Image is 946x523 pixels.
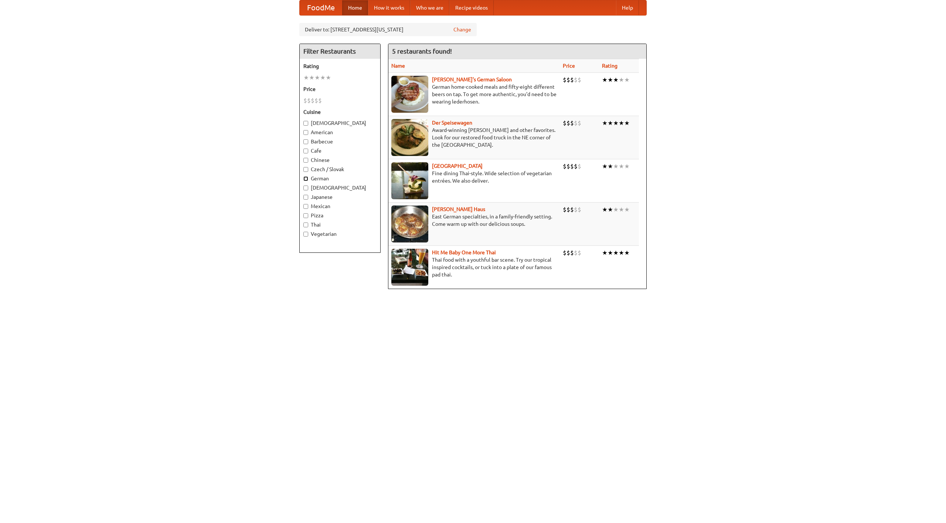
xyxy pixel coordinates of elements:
a: Price [563,63,575,69]
input: [DEMOGRAPHIC_DATA] [303,121,308,126]
li: $ [574,76,578,84]
li: $ [578,76,581,84]
li: $ [566,162,570,170]
li: $ [578,162,581,170]
li: ★ [320,74,326,82]
img: babythai.jpg [391,249,428,286]
img: speisewagen.jpg [391,119,428,156]
p: East German specialties, in a family-friendly setting. Come warm up with our delicious soups. [391,213,557,228]
li: ★ [608,206,613,214]
label: American [303,129,377,136]
li: $ [563,206,566,214]
li: $ [570,119,574,127]
li: ★ [619,76,624,84]
h4: Filter Restaurants [300,44,380,59]
img: esthers.jpg [391,76,428,113]
input: Czech / Slovak [303,167,308,172]
li: $ [314,96,318,105]
p: Award-winning [PERSON_NAME] and other favorites. Look for our restored food truck in the NE corne... [391,126,557,149]
li: ★ [619,119,624,127]
label: Chinese [303,156,377,164]
li: $ [574,119,578,127]
a: Hit Me Baby One More Thai [432,249,496,255]
li: ★ [608,119,613,127]
li: $ [566,119,570,127]
label: Czech / Slovak [303,166,377,173]
li: $ [563,162,566,170]
li: $ [566,206,570,214]
li: ★ [608,162,613,170]
a: FoodMe [300,0,342,15]
label: Japanese [303,193,377,201]
li: $ [311,96,314,105]
li: ★ [624,119,630,127]
label: Barbecue [303,138,377,145]
a: Der Speisewagen [432,120,472,126]
h5: Cuisine [303,108,377,116]
li: $ [570,162,574,170]
img: satay.jpg [391,162,428,199]
li: $ [570,206,574,214]
label: Vegetarian [303,230,377,238]
a: [PERSON_NAME]'s German Saloon [432,77,512,82]
a: Rating [602,63,617,69]
p: German home-cooked meals and fifty-eight different beers on tap. To get more authentic, you'd nee... [391,83,557,105]
li: ★ [309,74,314,82]
li: $ [307,96,311,105]
label: Pizza [303,212,377,219]
li: ★ [613,249,619,257]
li: ★ [326,74,331,82]
li: ★ [602,162,608,170]
input: German [303,176,308,181]
input: Thai [303,223,308,227]
li: $ [566,76,570,84]
a: Change [453,26,471,33]
h5: Price [303,85,377,93]
input: Barbecue [303,139,308,144]
li: ★ [619,206,624,214]
input: American [303,130,308,135]
h5: Rating [303,62,377,70]
input: Mexican [303,204,308,209]
li: $ [578,206,581,214]
li: ★ [602,119,608,127]
li: ★ [613,162,619,170]
li: ★ [619,249,624,257]
li: ★ [613,76,619,84]
li: ★ [602,249,608,257]
img: kohlhaus.jpg [391,206,428,242]
ng-pluralize: 5 restaurants found! [392,48,452,55]
label: Thai [303,221,377,228]
li: $ [563,76,566,84]
li: ★ [602,76,608,84]
li: $ [574,249,578,257]
li: $ [578,119,581,127]
li: $ [570,76,574,84]
label: [DEMOGRAPHIC_DATA] [303,184,377,191]
li: $ [303,96,307,105]
li: $ [570,249,574,257]
a: [PERSON_NAME] Haus [432,206,485,212]
li: $ [574,206,578,214]
input: Chinese [303,158,308,163]
p: Fine dining Thai-style. Wide selection of vegetarian entrées. We also deliver. [391,170,557,184]
input: Pizza [303,213,308,218]
li: $ [563,119,566,127]
label: [DEMOGRAPHIC_DATA] [303,119,377,127]
b: [GEOGRAPHIC_DATA] [432,163,483,169]
li: ★ [624,162,630,170]
li: ★ [602,206,608,214]
a: Recipe videos [449,0,494,15]
a: How it works [368,0,410,15]
input: [DEMOGRAPHIC_DATA] [303,186,308,190]
li: ★ [608,249,613,257]
li: ★ [624,76,630,84]
label: Cafe [303,147,377,154]
li: ★ [613,119,619,127]
label: German [303,175,377,182]
li: ★ [314,74,320,82]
